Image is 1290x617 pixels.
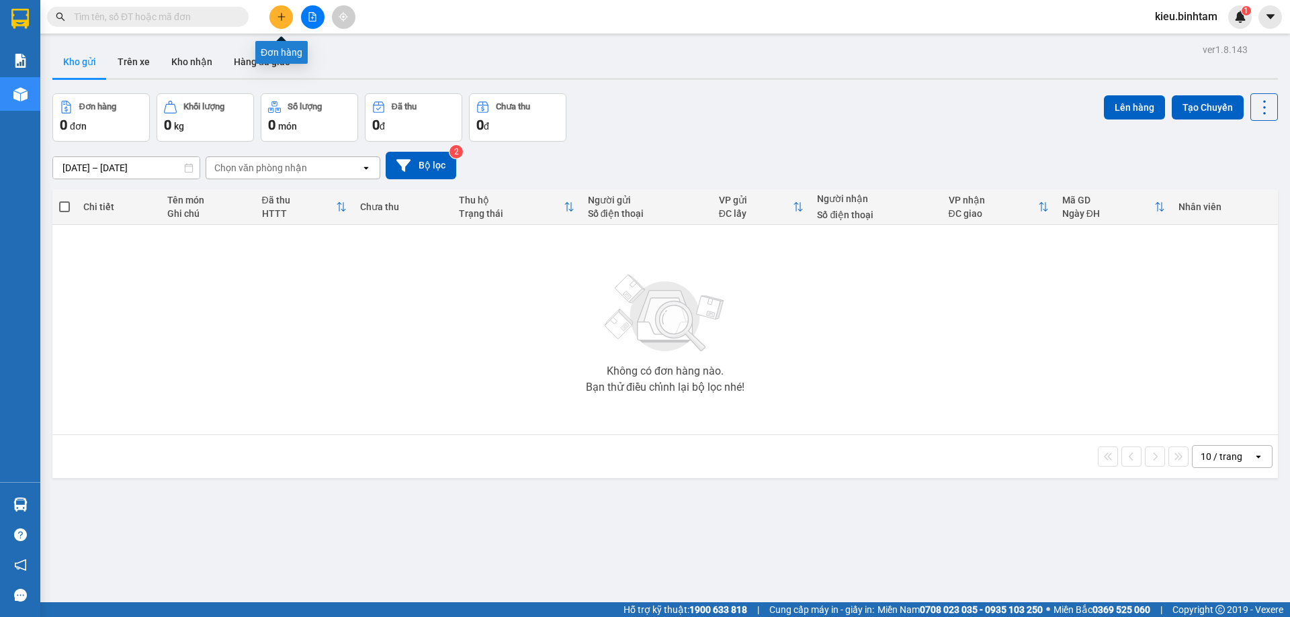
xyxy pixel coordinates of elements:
span: 0 [268,117,275,133]
span: notification [14,559,27,571]
div: Tên món [167,195,249,205]
div: Đã thu [262,195,337,205]
div: Ngày ĐH [1062,208,1154,219]
span: | [1160,602,1162,617]
span: 0 [372,117,380,133]
button: Khối lượng0kg [157,93,254,142]
span: | [757,602,759,617]
div: Đã thu [392,102,417,111]
button: caret-down [1258,5,1282,29]
button: Tạo Chuyến [1172,95,1244,120]
span: plus [277,12,286,21]
span: message [14,589,27,602]
span: Cung cấp máy in - giấy in: [769,602,874,617]
span: copyright [1215,605,1225,614]
button: Số lượng0món [261,93,358,142]
div: Mã GD [1062,195,1154,205]
button: Đơn hàng0đơn [52,93,150,142]
div: Bạn thử điều chỉnh lại bộ lọc nhé! [586,382,744,393]
div: Chưa thu [360,201,445,212]
div: Nhân viên [1178,201,1271,212]
img: warehouse-icon [13,497,28,512]
div: VP nhận [949,195,1038,205]
div: ver 1.8.143 [1203,42,1248,57]
button: Chưa thu0đ [469,93,566,142]
button: file-add [301,5,325,29]
span: question-circle [14,528,27,541]
div: 10 / trang [1201,450,1242,463]
div: Không có đơn hàng nào. [607,366,724,377]
svg: open [1253,451,1264,462]
div: Đơn hàng [255,41,308,64]
sup: 2 [449,145,463,158]
div: VP gửi [719,195,793,205]
button: Kho gửi [52,46,107,78]
div: Đơn hàng [79,102,116,111]
button: Kho nhận [161,46,223,78]
img: solution-icon [13,54,28,68]
button: Hàng đã giao [223,46,301,78]
span: Miền Nam [877,602,1043,617]
img: svg+xml;base64,PHN2ZyBjbGFzcz0ibGlzdC1wbHVnX19zdmciIHhtbG5zPSJodHRwOi8vd3d3LnczLm9yZy8yMDAwL3N2Zy... [598,267,732,361]
span: ⚪️ [1046,607,1050,612]
span: caret-down [1264,11,1277,23]
th: Toggle SortBy [255,189,354,225]
button: plus [269,5,293,29]
div: Trạng thái [459,208,564,219]
span: 0 [60,117,67,133]
button: Đã thu0đ [365,93,462,142]
div: Số điện thoại [588,208,705,219]
button: Trên xe [107,46,161,78]
span: Miền Bắc [1053,602,1150,617]
img: warehouse-icon [13,87,28,101]
th: Toggle SortBy [452,189,581,225]
span: món [278,121,297,132]
button: aim [332,5,355,29]
th: Toggle SortBy [942,189,1056,225]
span: aim [339,12,348,21]
span: 0 [476,117,484,133]
svg: open [361,162,372,173]
div: Chi tiết [83,201,153,212]
div: Chưa thu [496,102,530,111]
input: Tìm tên, số ĐT hoặc mã đơn [74,9,232,24]
div: HTTT [262,208,337,219]
span: kieu.binhtam [1144,8,1228,25]
span: 1 [1244,6,1248,15]
div: ĐC lấy [719,208,793,219]
span: Hỗ trợ kỹ thuật: [623,602,747,617]
div: Số điện thoại [817,209,935,220]
div: Người gửi [588,195,705,205]
div: Khối lượng [183,102,224,111]
div: ĐC giao [949,208,1038,219]
div: Ghi chú [167,208,249,219]
strong: 0708 023 035 - 0935 103 250 [920,604,1043,615]
span: kg [174,121,184,132]
button: Bộ lọc [386,152,456,179]
div: Người nhận [817,193,935,204]
span: search [56,12,65,21]
div: Thu hộ [459,195,564,205]
sup: 1 [1242,6,1251,15]
button: Lên hàng [1104,95,1165,120]
th: Toggle SortBy [712,189,811,225]
span: đơn [70,121,87,132]
div: Chọn văn phòng nhận [214,161,307,175]
img: logo-vxr [11,9,29,29]
span: đ [484,121,489,132]
span: file-add [308,12,317,21]
strong: 1900 633 818 [689,604,747,615]
th: Toggle SortBy [1056,189,1172,225]
span: 0 [164,117,171,133]
input: Select a date range. [53,157,200,179]
span: đ [380,121,385,132]
div: Số lượng [288,102,322,111]
strong: 0369 525 060 [1092,604,1150,615]
img: icon-new-feature [1234,11,1246,23]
